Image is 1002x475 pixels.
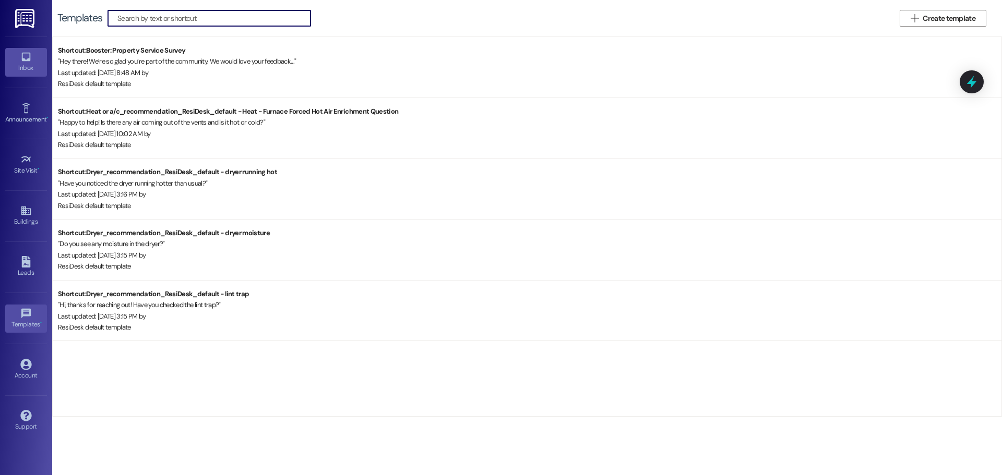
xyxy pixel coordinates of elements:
div: Last updated: [DATE] 10:02 AM by [58,128,1001,139]
a: Site Visit • [5,151,47,179]
div: Shortcut: Dryer_recommendation_ResiDesk_default - dryer moisture [58,227,1001,238]
div: Shortcut: Booster: Property Service Survey [58,45,1001,56]
span: • [40,319,42,326]
div: Shortcut: Dryer_recommendation_ResiDesk_default - dryer running hot [58,166,1001,177]
div: Last updated: [DATE] 3:16 PM by [58,189,1001,200]
span: ResiDesk default template [58,262,131,271]
a: Leads [5,253,47,281]
span: • [46,114,48,121]
span: ResiDesk default template [58,140,131,149]
div: " Happy to help! Is there any air coming out of the vents and is it hot or cold? " [58,117,1001,128]
span: • [38,165,39,173]
div: Templates [57,13,102,23]
span: ResiDesk default template [58,201,131,210]
div: Last updated: [DATE] 3:15 PM by [58,250,1001,261]
a: Templates • [5,305,47,333]
button: Create template [900,10,986,27]
div: Last updated: [DATE] 8:48 AM by [58,67,1001,78]
div: Shortcut: Dryer_recommendation_ResiDesk_default - lint trap [58,288,1001,299]
div: " Do you see any moisture in the dryer? " [58,238,1001,249]
span: Create template [923,13,975,24]
div: " Hi, thanks for reaching out! Have you checked the lint trap? " [58,299,1001,310]
div: Shortcut: Heat or a/c_recommendation_ResiDesk_default - Heat - Furnace Forced Hot Air Enrichment ... [58,106,1001,117]
img: ResiDesk Logo [15,9,37,28]
div: " Hey there! We’re so glad you’re part of the community. We would love your feedback... " [58,56,1001,67]
div: Last updated: [DATE] 3:15 PM by [58,311,1001,322]
i:  [911,14,918,22]
a: Support [5,407,47,435]
span: ResiDesk default template [58,323,131,332]
input: Search by text or shortcut [117,11,311,26]
div: " Have you noticed the dryer running hotter than usual? " [58,178,1001,189]
a: Account [5,356,47,384]
span: ResiDesk default template [58,79,131,88]
a: Inbox [5,48,47,76]
a: Buildings [5,202,47,230]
